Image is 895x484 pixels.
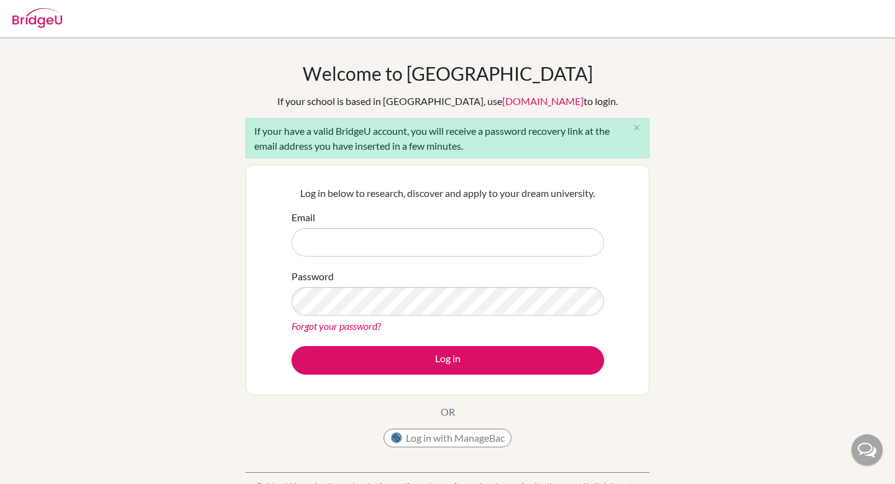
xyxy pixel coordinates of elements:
h1: Welcome to [GEOGRAPHIC_DATA] [303,62,593,84]
div: If your school is based in [GEOGRAPHIC_DATA], use to login. [277,94,618,109]
p: Log in below to research, discover and apply to your dream university. [291,186,604,201]
a: [DOMAIN_NAME] [502,95,584,107]
label: Password [291,269,334,284]
label: Email [291,210,315,225]
i: close [632,123,641,132]
button: Close [624,119,649,137]
p: OR [441,404,455,419]
button: Log in [291,346,604,375]
a: Forgot your password? [291,320,381,332]
div: If your have a valid BridgeU account, you will receive a password recovery link at the email addr... [246,118,649,158]
img: Bridge-U [12,8,62,28]
button: Log in with ManageBac [383,429,512,447]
